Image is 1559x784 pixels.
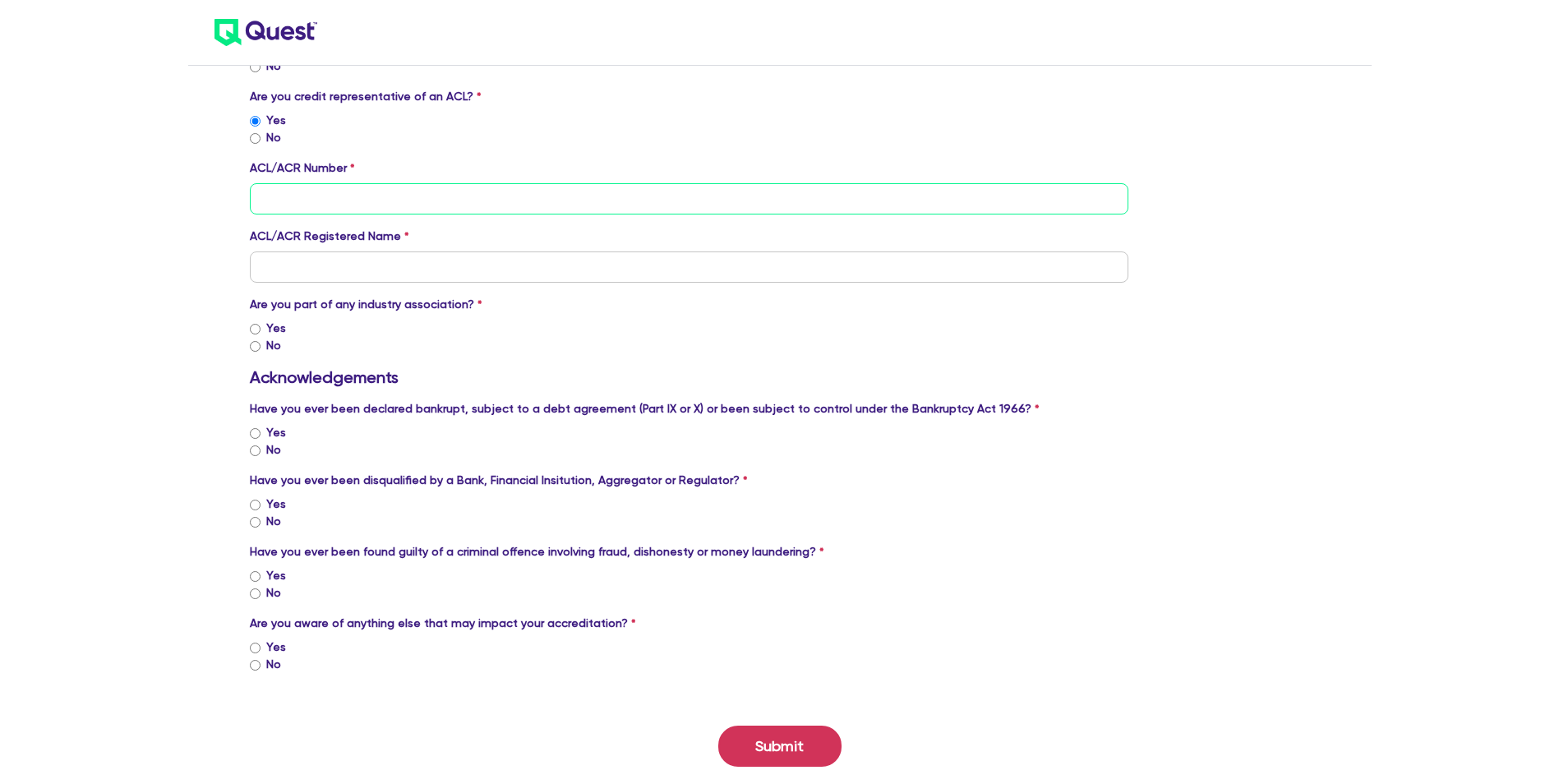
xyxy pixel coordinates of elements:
[214,19,317,46] img: quest-logo
[266,513,281,530] label: No
[266,424,286,441] label: Yes
[266,58,281,75] label: No
[266,584,281,602] label: No
[250,472,748,489] label: Have you ever been disqualified by a Bank, Financial Insitution, Aggregator or Regulator?
[266,441,281,459] label: No
[266,320,286,337] label: Yes
[266,639,286,656] label: Yes
[266,129,281,146] label: No
[250,88,482,105] label: Are you credit representative of an ACL?
[266,112,286,129] label: Yes
[266,567,286,584] label: Yes
[266,496,286,513] label: Yes
[266,656,281,673] label: No
[718,726,842,767] button: Submit
[250,228,409,245] label: ACL/ACR Registered Name
[250,543,824,560] label: Have you ever been found guilty of a criminal offence involving fraud, dishonesty or money launde...
[250,400,1040,417] label: Have you ever been declared bankrupt, subject to a debt agreement (Part IX or X) or been subject ...
[250,159,355,177] label: ACL/ACR Number
[250,367,1129,387] h3: Acknowledgements
[250,296,482,313] label: Are you part of any industry association?
[266,337,281,354] label: No
[250,615,636,632] label: Are you aware of anything else that may impact your accreditation?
